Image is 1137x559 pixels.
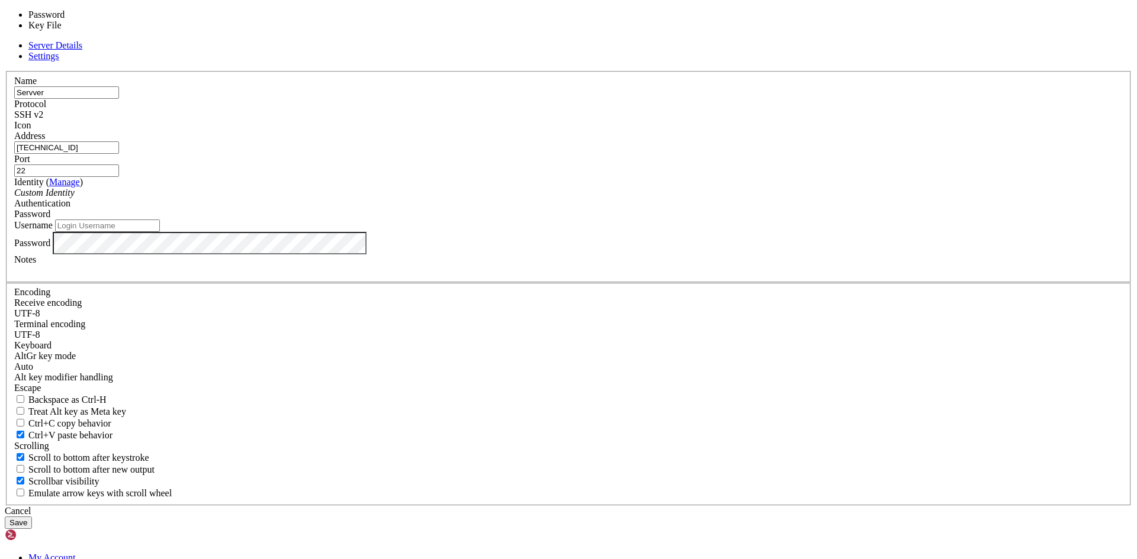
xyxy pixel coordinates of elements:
[17,431,24,438] input: Ctrl+V paste behavior
[14,120,31,130] label: Icon
[14,131,45,141] label: Address
[5,529,73,541] img: Shellngn
[14,418,111,428] label: Ctrl-C copies if true, send ^C to host if false. Ctrl-Shift-C sends ^C to host if true, copies if...
[14,109,43,119] span: SSH v2
[28,453,149,463] span: Scroll to bottom after keystroke
[14,441,49,451] label: Scrolling
[14,86,119,99] input: Server Name
[14,209,1123,219] div: Password
[14,329,40,340] span: UTF-8
[14,476,99,486] label: The vertical scrollbar mode.
[14,154,30,164] label: Port
[28,430,113,440] span: Ctrl+V paste behavior
[14,99,46,109] label: Protocol
[28,488,172,498] span: Emulate arrow keys with scroll wheel
[17,419,24,426] input: Ctrl+C copy behavior
[5,516,32,529] button: Save
[17,489,24,496] input: Emulate arrow keys with scroll wheel
[17,465,24,473] input: Scroll to bottom after new output
[14,109,1123,120] div: SSH v2
[14,141,119,154] input: Host Name or IP
[14,383,1123,393] div: Escape
[17,407,24,415] input: Treat Alt key as Meta key
[28,418,111,428] span: Ctrl+C copy behavior
[14,308,40,318] span: UTF-8
[14,329,1123,340] div: UTF-8
[14,188,75,198] i: Custom Identity
[14,453,149,463] label: Whether to scroll to the bottom on any keystroke.
[14,361,33,371] span: Auto
[14,372,113,382] label: Controls how the Alt key is handled. Escape: Send an ESC prefix. 8-Bit: Add 128 to the typed char...
[14,287,50,297] label: Encoding
[14,464,155,474] label: Scroll to bottom after new output.
[14,177,83,187] label: Identity
[28,464,155,474] span: Scroll to bottom after new output
[17,477,24,484] input: Scrollbar visibility
[28,51,59,61] a: Settings
[5,506,1132,516] div: Cancel
[14,488,172,498] label: When using the alternative screen buffer, and DECCKM (Application Cursor Keys) is active, mouse w...
[14,164,119,177] input: Port Number
[14,254,36,264] label: Notes
[17,395,24,403] input: Backspace as Ctrl-H
[17,453,24,461] input: Scroll to bottom after keystroke
[14,198,70,208] label: Authentication
[28,20,127,31] li: Key File
[28,9,127,20] li: Password
[14,209,50,219] span: Password
[14,188,1123,198] div: Custom Identity
[46,177,83,187] span: ( )
[14,340,52,350] label: Keyboard
[14,383,41,393] span: Escape
[49,177,80,187] a: Manage
[14,351,76,361] label: Set the expected encoding for data received from the host. If the encodings do not match, visual ...
[14,319,85,329] label: The default terminal encoding. ISO-2022 enables character map translations (like graphics maps). ...
[28,395,107,405] span: Backspace as Ctrl-H
[14,395,107,405] label: If true, the backspace should send BS ('\x08', aka ^H). Otherwise the backspace key should send '...
[28,476,99,486] span: Scrollbar visibility
[14,220,53,230] label: Username
[14,298,82,308] label: Set the expected encoding for data received from the host. If the encodings do not match, visual ...
[28,406,126,416] span: Treat Alt key as Meta key
[14,76,37,86] label: Name
[14,308,1123,319] div: UTF-8
[14,361,1123,372] div: Auto
[55,219,160,232] input: Login Username
[14,406,126,416] label: Whether the Alt key acts as a Meta key or as a distinct Alt key.
[14,237,50,247] label: Password
[14,430,113,440] label: Ctrl+V pastes if true, sends ^V to host if false. Ctrl+Shift+V sends ^V to host if true, pastes i...
[28,40,82,50] a: Server Details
